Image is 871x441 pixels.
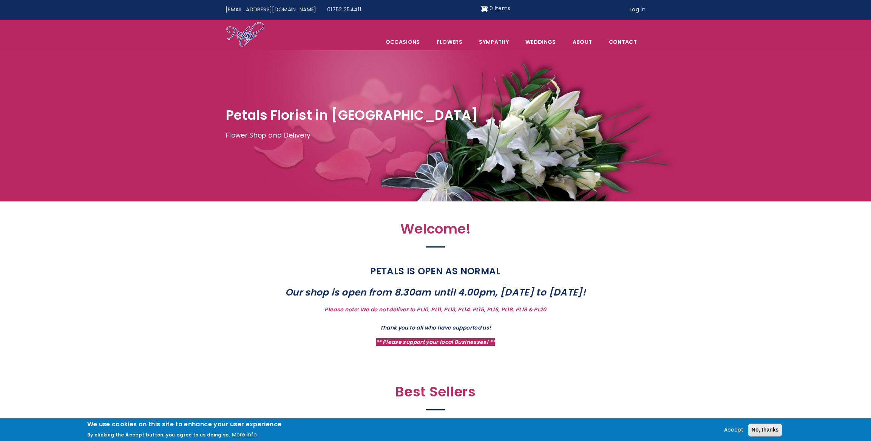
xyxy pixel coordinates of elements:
[471,34,517,50] a: Sympathy
[624,3,651,17] a: Log in
[721,426,746,435] button: Accept
[232,430,257,439] button: More info
[748,424,782,436] button: No, thanks
[378,34,428,50] span: Occasions
[376,338,495,346] strong: ** Please support your local Businesses! **
[220,3,322,17] a: [EMAIL_ADDRESS][DOMAIN_NAME]
[480,3,488,15] img: Shopping cart
[601,34,645,50] a: Contact
[87,432,230,438] p: By clicking the Accept button, you agree to us doing so.
[87,420,282,429] h2: We use cookies on this site to enhance your user experience
[322,3,366,17] a: 01752 254411
[429,34,470,50] a: Flowers
[380,324,491,331] strong: Thank you to all who have supported us!
[226,22,265,48] img: Home
[517,34,564,50] span: Weddings
[324,306,546,313] strong: Please note: We do not deliver to PL10, PL11, PL13, PL14, PL15, PL16, PL18, PL19 & PL20
[271,384,600,404] h2: Best Sellers
[271,221,600,241] h2: Welcome!
[285,286,586,299] strong: Our shop is open from 8.30am until 4.00pm, [DATE] to [DATE]!
[226,130,645,141] p: Flower Shop and Delivery
[490,5,510,12] span: 0 items
[370,265,500,278] strong: PETALS IS OPEN AS NORMAL
[226,106,478,124] span: Petals Florist in [GEOGRAPHIC_DATA]
[480,3,511,15] a: Shopping cart 0 items
[565,34,600,50] a: About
